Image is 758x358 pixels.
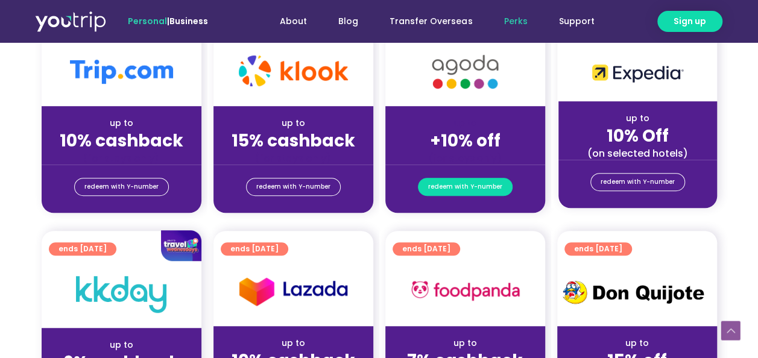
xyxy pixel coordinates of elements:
a: redeem with Y-number [418,178,513,196]
a: Blog [323,10,374,33]
a: Sign up [657,11,722,32]
div: up to [51,117,192,130]
a: About [264,10,323,33]
nav: Menu [241,10,610,33]
a: ends [DATE] [221,242,288,256]
div: up to [395,337,535,350]
a: Transfer Overseas [374,10,488,33]
div: up to [223,117,364,130]
a: redeem with Y-number [246,178,341,196]
div: (for stays only) [51,152,192,165]
strong: 15% cashback [232,129,355,152]
strong: +10% off [430,129,501,152]
span: Sign up [674,15,706,28]
span: Personal [128,15,167,27]
span: ends [DATE] [402,242,450,256]
span: redeem with Y-number [84,178,159,195]
div: up to [568,112,707,125]
a: Business [169,15,208,27]
span: redeem with Y-number [601,174,675,190]
a: ends [DATE] [393,242,460,256]
span: redeem with Y-number [256,178,330,195]
div: up to [223,337,364,350]
a: ends [DATE] [564,242,632,256]
a: Support [543,10,610,33]
span: up to [454,117,476,129]
div: up to [567,337,707,350]
span: ends [DATE] [230,242,279,256]
span: ends [DATE] [574,242,622,256]
div: (for stays only) [395,152,535,165]
a: redeem with Y-number [74,178,169,196]
span: | [128,15,208,27]
strong: 10% Off [607,124,669,148]
div: (for stays only) [223,152,364,165]
a: redeem with Y-number [590,173,685,191]
a: Perks [488,10,543,33]
div: up to [51,339,192,351]
span: redeem with Y-number [428,178,502,195]
strong: 10% cashback [60,129,183,152]
div: (on selected hotels) [568,147,707,160]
